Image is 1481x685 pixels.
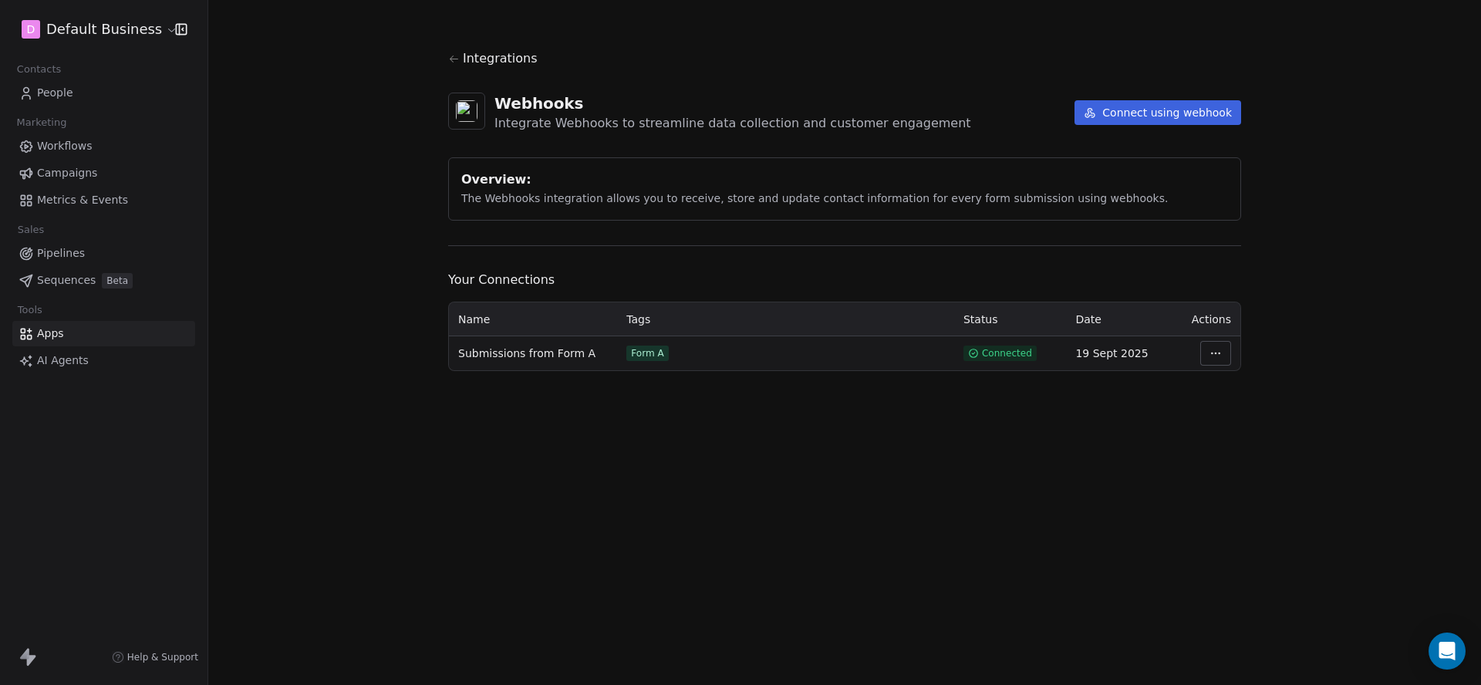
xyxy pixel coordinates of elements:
[631,347,663,359] div: Form A
[463,49,538,68] span: Integrations
[46,19,162,39] span: Default Business
[27,22,35,37] span: D
[963,313,998,326] span: Status
[10,58,68,81] span: Contacts
[456,100,477,122] img: webhooks.svg
[127,651,198,663] span: Help & Support
[37,272,96,289] span: Sequences
[37,353,89,369] span: AI Agents
[458,313,490,326] span: Name
[11,299,49,322] span: Tools
[102,273,133,289] span: Beta
[37,245,85,262] span: Pipelines
[37,138,93,154] span: Workflows
[461,170,1228,189] div: Overview:
[12,348,195,373] a: AI Agents
[12,160,195,186] a: Campaigns
[10,111,73,134] span: Marketing
[12,133,195,159] a: Workflows
[982,347,1032,359] span: Connected
[12,268,195,293] a: SequencesBeta
[12,321,195,346] a: Apps
[494,93,971,114] div: Webhooks
[448,49,1241,68] a: Integrations
[626,313,650,326] span: Tags
[1075,313,1101,326] span: Date
[11,218,51,241] span: Sales
[19,16,164,42] button: DDefault Business
[494,114,971,133] div: Integrate Webhooks to streamline data collection and customer engagement
[12,187,195,213] a: Metrics & Events
[458,346,595,361] span: Submissions from Form A
[37,165,97,181] span: Campaigns
[37,326,64,342] span: Apps
[448,271,1241,289] span: Your Connections
[37,192,128,208] span: Metrics & Events
[12,80,195,106] a: People
[1074,100,1241,125] button: Connect using webhook
[1192,313,1231,326] span: Actions
[1075,347,1148,359] span: 19 Sept 2025
[112,651,198,663] a: Help & Support
[461,192,1168,204] span: The Webhooks integration allows you to receive, store and update contact information for every fo...
[37,85,73,101] span: People
[12,241,195,266] a: Pipelines
[1429,633,1466,670] div: Open Intercom Messenger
